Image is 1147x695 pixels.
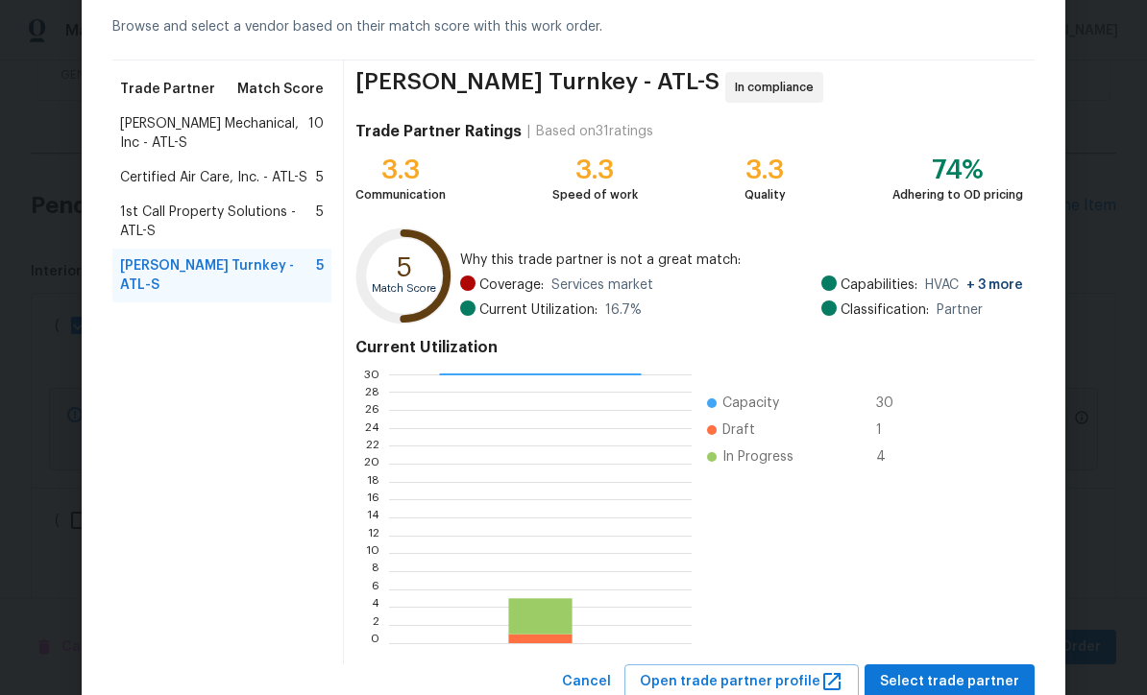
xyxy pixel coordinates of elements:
[316,203,324,241] span: 5
[397,254,412,281] text: 5
[876,420,907,440] span: 1
[120,203,316,241] span: 1st Call Property Solutions - ATL-S
[355,185,446,204] div: Communication
[479,276,544,295] span: Coverage:
[372,601,379,612] text: 4
[536,122,653,141] div: Based on 31 ratings
[744,185,786,204] div: Quality
[744,160,786,180] div: 3.3
[722,447,793,467] span: In Progress
[365,404,379,416] text: 26
[120,168,307,187] span: Certified Air Care, Inc. - ATL-S
[735,78,821,97] span: In compliance
[551,276,653,295] span: Services market
[876,447,907,467] span: 4
[355,338,1023,357] h4: Current Utilization
[355,160,446,180] div: 3.3
[364,458,379,469] text: 20
[368,530,379,541] text: 12
[120,256,316,295] span: [PERSON_NAME] Turnkey - ATL-S
[892,185,1023,204] div: Adhering to OD pricing
[722,420,755,440] span: Draft
[367,493,379,505] text: 16
[479,300,598,320] span: Current Utilization:
[722,394,779,413] span: Capacity
[605,300,642,320] span: 16.7 %
[365,386,379,397] text: 28
[366,547,379,559] text: 10
[966,278,1023,292] span: + 3 more
[892,160,1023,180] div: 74%
[372,584,379,595] text: 6
[367,512,379,523] text: 14
[880,670,1019,694] span: Select trade partner
[372,565,379,577] text: 8
[365,422,379,434] text: 24
[316,256,324,295] span: 5
[371,637,379,649] text: 0
[364,369,379,380] text: 30
[120,80,215,99] span: Trade Partner
[367,476,379,488] text: 18
[552,160,638,180] div: 3.3
[841,276,917,295] span: Capabilities:
[925,276,1023,295] span: HVAC
[552,185,638,204] div: Speed of work
[876,394,907,413] span: 30
[355,72,720,103] span: [PERSON_NAME] Turnkey - ATL-S
[372,283,436,294] text: Match Score
[460,251,1023,270] span: Why this trade partner is not a great match:
[841,300,929,320] span: Classification:
[355,122,522,141] h4: Trade Partner Ratings
[640,670,843,694] span: Open trade partner profile
[316,168,324,187] span: 5
[120,114,308,153] span: [PERSON_NAME] Mechanical, Inc - ATL-S
[522,122,536,141] div: |
[562,670,611,694] span: Cancel
[373,619,379,631] text: 2
[366,440,379,451] text: 22
[308,114,324,153] span: 10
[237,80,324,99] span: Match Score
[937,300,983,320] span: Partner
